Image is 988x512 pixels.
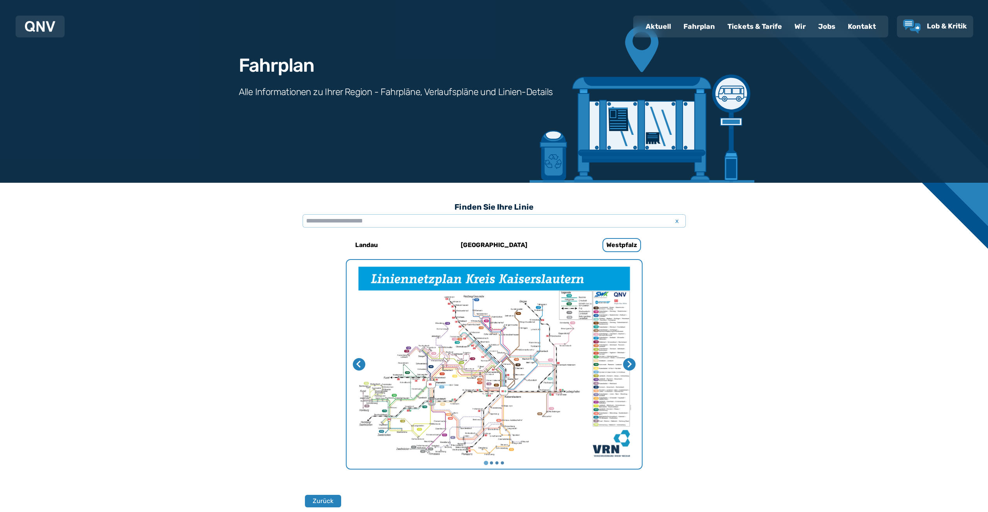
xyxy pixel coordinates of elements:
[501,461,504,464] button: Gehe zu Seite 4
[305,495,341,507] button: Zurück
[315,236,418,254] a: Landau
[458,239,530,251] h6: [GEOGRAPHIC_DATA]
[788,16,812,37] a: Wir
[677,16,721,37] a: Fahrplan
[570,236,674,254] a: Westpfalz
[25,19,55,34] a: QNV Logo
[239,86,553,98] h3: Alle Informationen zu Ihrer Region - Fahrpläne, Verlaufspläne und Linien-Details
[347,260,642,469] div: My Favorite Images
[903,19,967,34] a: Lob & Kritik
[442,236,546,254] a: [GEOGRAPHIC_DATA]
[239,56,314,75] h1: Fahrplan
[347,260,642,469] img: Netzpläne Westpfalz Seite 1 von 4
[352,239,381,251] h6: Landau
[672,216,683,226] span: x
[353,358,365,371] button: Letzte Seite
[495,461,498,464] button: Gehe zu Seite 3
[602,238,641,252] h6: Westpfalz
[303,198,686,215] h3: Finden Sie Ihre Linie
[812,16,842,37] a: Jobs
[25,21,55,32] img: QNV Logo
[639,16,677,37] a: Aktuell
[490,461,493,464] button: Gehe zu Seite 2
[623,358,636,371] button: Nächste Seite
[347,260,642,469] li: 1 von 4
[347,460,642,466] ul: Wählen Sie eine Seite zum Anzeigen
[927,22,967,30] span: Lob & Kritik
[721,16,788,37] a: Tickets & Tarife
[842,16,882,37] a: Kontakt
[484,461,488,465] button: Gehe zu Seite 1
[305,495,336,507] a: Zurück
